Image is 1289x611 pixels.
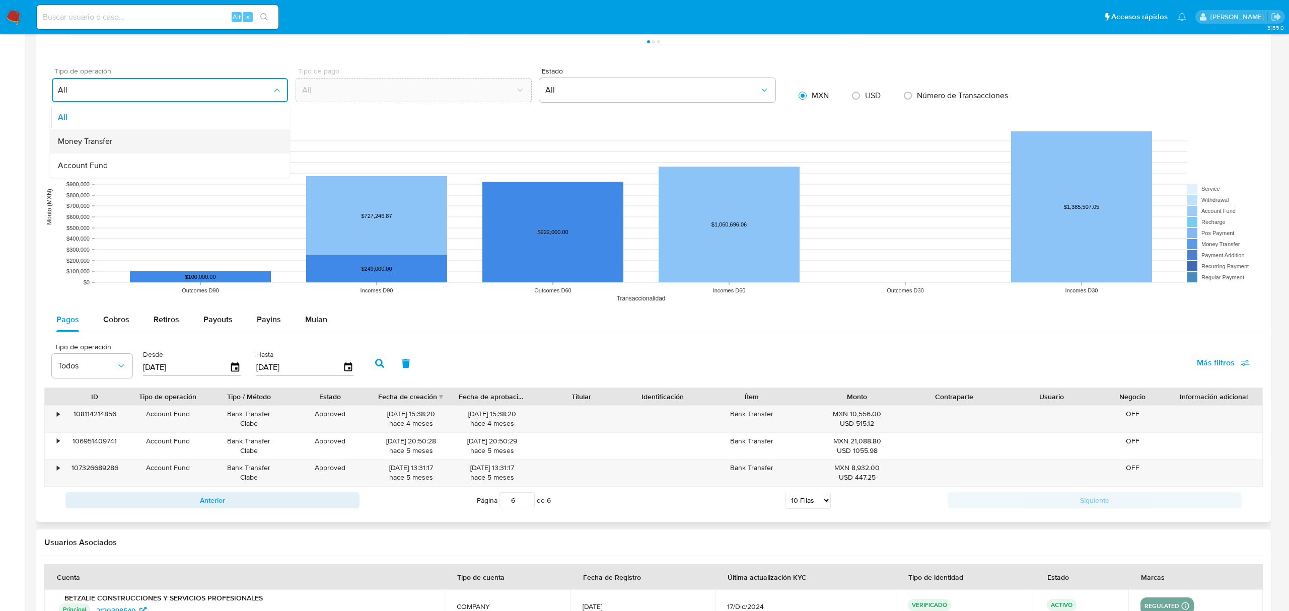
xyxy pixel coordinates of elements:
a: Notificaciones [1178,13,1186,21]
a: Salir [1271,12,1281,22]
button: search-icon [254,10,274,24]
span: s [246,12,249,22]
span: Accesos rápidos [1111,12,1168,22]
h2: Usuarios Asociados [44,538,1263,548]
input: Buscar usuario o caso... [37,11,278,24]
p: alan.cervantesmartinez@mercadolibre.com.mx [1210,12,1267,22]
span: Alt [233,12,241,22]
span: 3.155.0 [1267,24,1284,32]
